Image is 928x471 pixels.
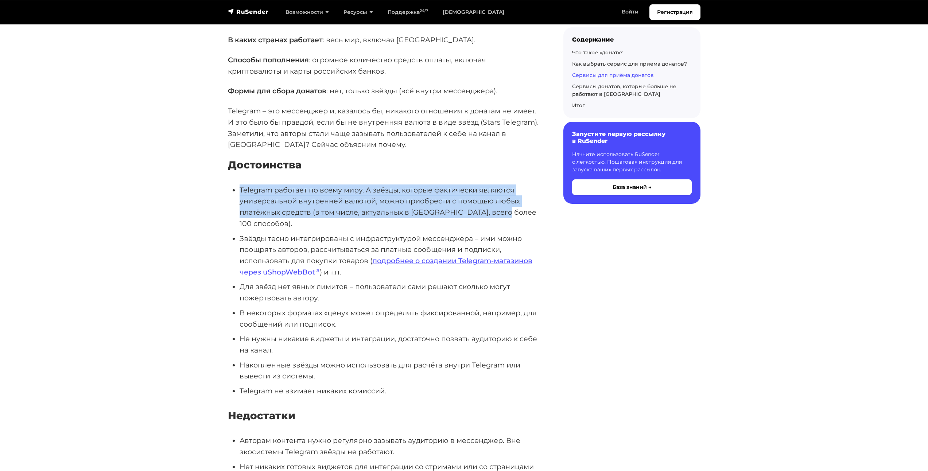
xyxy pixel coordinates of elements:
[572,151,692,174] p: Начните использовать RuSender с легкостью. Пошаговая инструкция для запуска ваших первых рассылок.
[240,233,540,278] li: Звёзды тесно интегрированы с инфраструктурой мессенджера – ими можно поощрять авторов, рассчитыва...
[649,4,700,20] a: Регистрация
[228,410,540,422] h4: Недостатки
[240,307,540,330] li: В некоторых форматах «цену» может определять фиксированной, например, для сообщений или подписок.
[228,85,540,97] p: : нет, только звёзды (всё внутри мессенджера).
[228,8,269,15] img: RuSender
[614,4,646,19] a: Войти
[240,256,532,276] a: подробнее о создании Telegram-магазинов через uShopWebBot
[278,5,336,20] a: Возможности
[572,179,692,195] button: База знаний →
[240,359,540,382] li: Накопленные звёзды можно использовать для расчёта внутри Telegram или вывести из системы.
[240,385,540,397] li: Telegram не взимает никаких комиссий.
[572,36,692,43] div: Содержание
[240,184,540,229] li: Telegram работает по всему миру. А звёзды, которые фактически являются универсальной внутренней в...
[572,72,654,78] a: Сервисы для приёма донатов
[228,86,326,95] strong: Формы для сбора донатов
[572,83,676,97] a: Сервисы донатов, которые больше не работают в [GEOGRAPHIC_DATA]
[435,5,512,20] a: [DEMOGRAPHIC_DATA]
[228,105,540,150] p: Telegram – это мессенджер и, казалось бы, никакого отношения к донатам не имеет. И это было бы пр...
[563,122,700,203] a: Запустите первую рассылку в RuSender Начните использовать RuSender с легкостью. Пошаговая инструк...
[228,55,309,64] strong: Способы пополнения
[228,54,540,77] p: : огромное количество средств оплаты, включая криптовалюты и карты российских банков.
[420,8,428,13] sup: 24/7
[228,159,540,171] h4: Достоинства
[572,61,687,67] a: Как выбрать сервис для приема донатов?
[572,102,585,109] a: Итог
[228,35,323,44] strong: В каких странах работает
[240,281,540,303] li: Для звёзд нет явных лимитов – пользователи сами решают сколько могут пожертвовать автору.
[572,131,692,144] h6: Запустите первую рассылку в RuSender
[240,333,540,355] li: Не нужны никакие виджеты и интеграции, достаточно позвать аудиторию к себе на канал.
[336,5,380,20] a: Ресурсы
[240,435,540,457] li: Авторам контента нужно регулярно зазывать аудиторию в мессенджер. Вне экосистемы Telegram звёзды ...
[228,34,540,46] p: : весь мир, включая [GEOGRAPHIC_DATA].
[380,5,435,20] a: Поддержка24/7
[572,49,623,56] a: Что такое «донат»?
